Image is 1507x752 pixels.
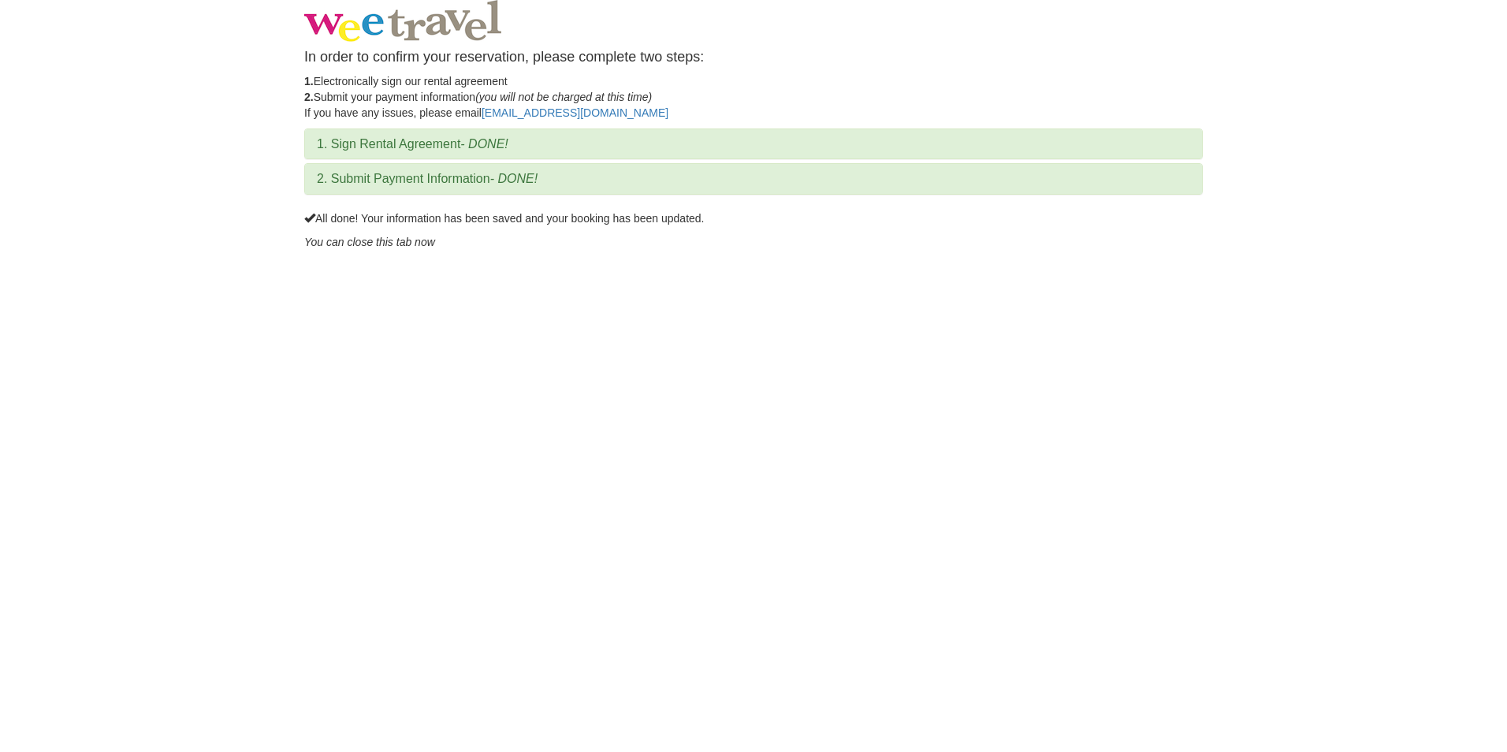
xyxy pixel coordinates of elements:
[460,137,508,151] em: - DONE!
[482,106,668,119] a: [EMAIL_ADDRESS][DOMAIN_NAME]
[304,75,314,87] strong: 1.
[317,172,1190,186] h3: 2. Submit Payment Information
[317,137,1190,151] h3: 1. Sign Rental Agreement
[475,91,652,103] em: (you will not be charged at this time)
[304,236,435,248] em: You can close this tab now
[490,172,538,185] em: - DONE!
[304,91,314,103] strong: 2.
[304,210,1203,226] p: All done! Your information has been saved and your booking has been updated.
[304,73,1203,121] p: Electronically sign our rental agreement Submit your payment information If you have any issues, ...
[304,50,1203,65] h4: In order to confirm your reservation, please complete two steps:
